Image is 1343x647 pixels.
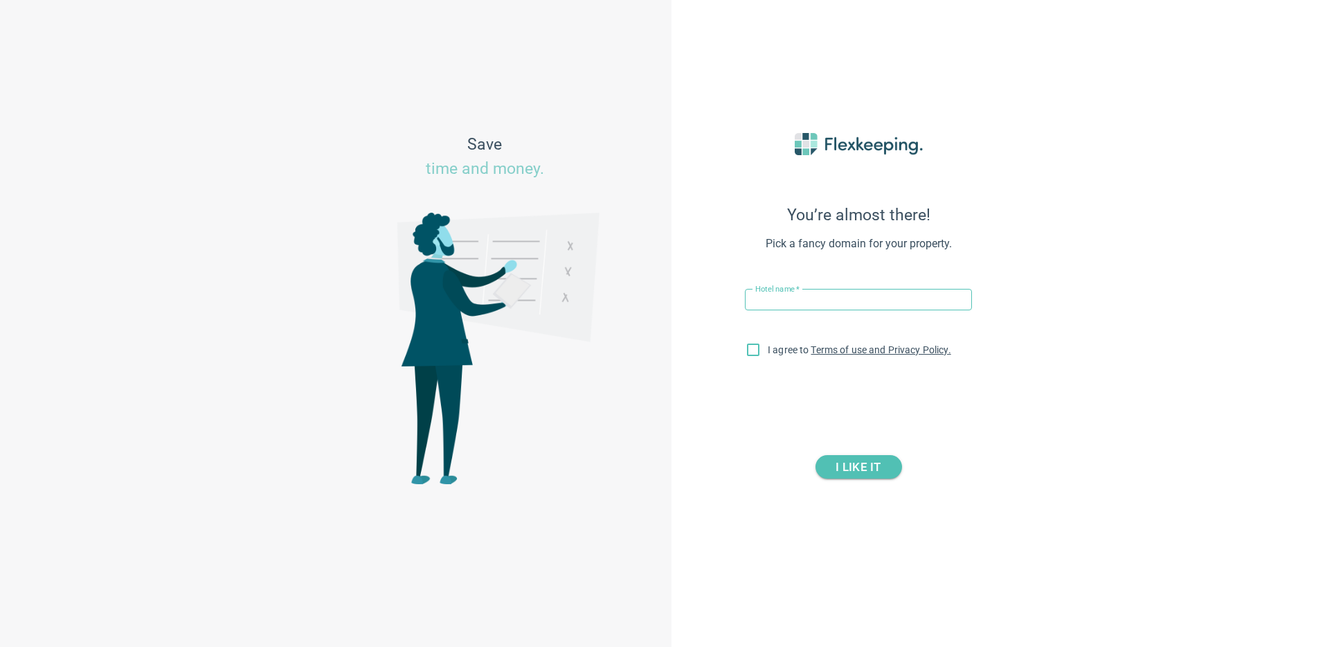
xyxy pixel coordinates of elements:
[768,344,951,355] span: I agree to
[836,455,881,479] span: I LIKE IT
[426,159,544,178] span: time and money.
[811,344,950,355] a: Terms of use and Privacy Policy.
[815,455,902,479] button: I LIKE IT
[706,236,1011,252] span: Pick a fancy domain for your property.
[426,133,544,181] span: Save
[706,206,1011,224] span: You’re almost there!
